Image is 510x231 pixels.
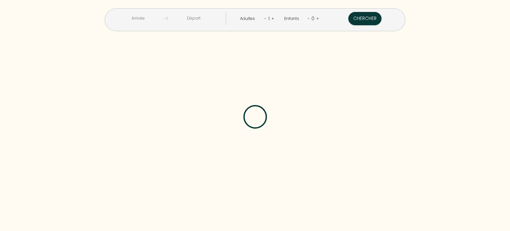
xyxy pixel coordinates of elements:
a: + [316,15,319,22]
button: Chercher [348,12,382,25]
div: Enfants [284,16,301,22]
a: - [307,15,310,22]
div: Adultes [240,16,257,22]
div: 0 [310,13,316,24]
input: Départ [168,12,219,25]
a: + [271,15,274,22]
img: guests [163,16,168,21]
input: Arrivée [113,12,163,25]
div: 1 [267,13,271,24]
a: - [264,15,267,22]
